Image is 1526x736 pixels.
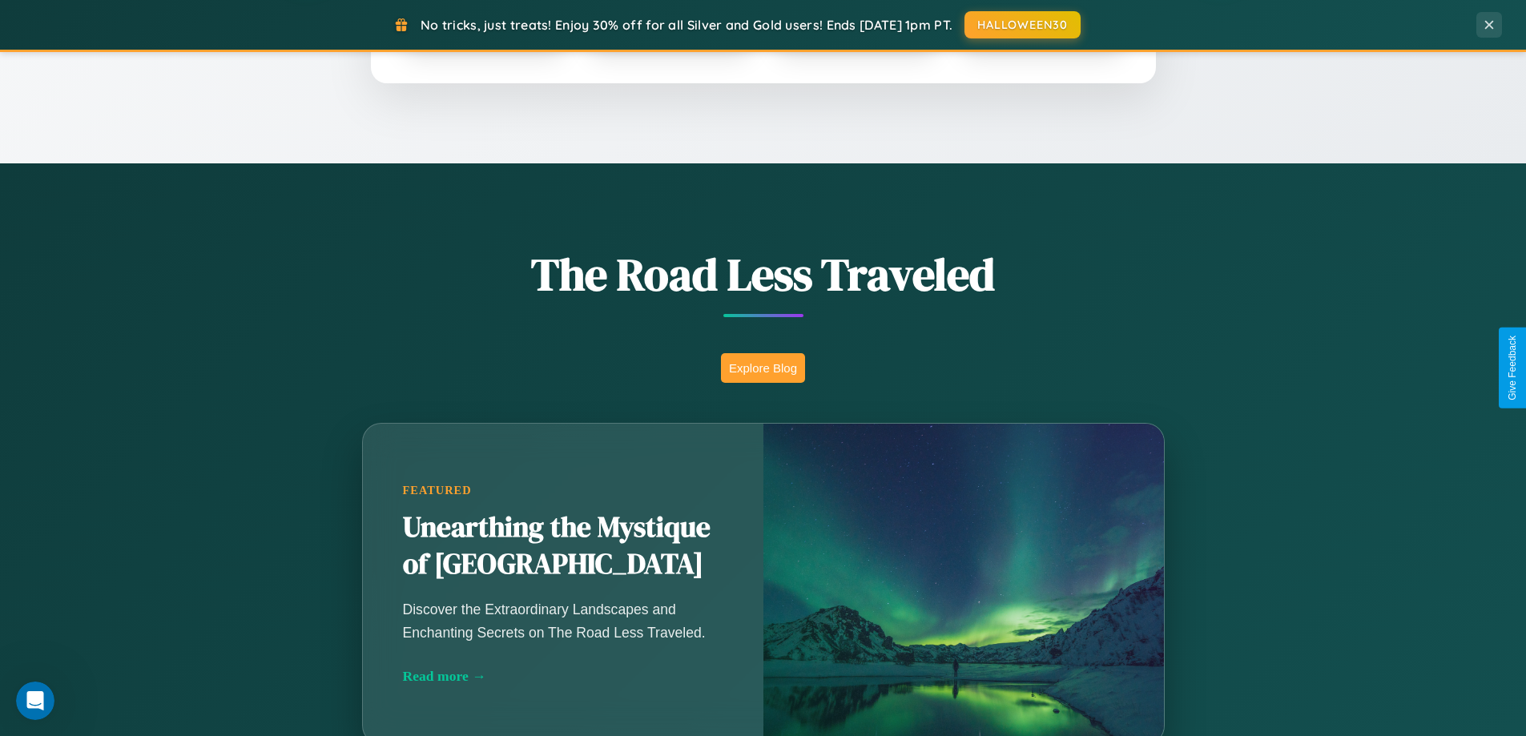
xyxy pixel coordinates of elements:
h2: Unearthing the Mystique of [GEOGRAPHIC_DATA] [403,509,723,583]
div: Give Feedback [1507,336,1518,400]
div: Read more → [403,668,723,685]
span: No tricks, just treats! Enjoy 30% off for all Silver and Gold users! Ends [DATE] 1pm PT. [421,17,952,33]
div: Featured [403,484,723,497]
button: HALLOWEEN30 [964,11,1081,38]
button: Explore Blog [721,353,805,383]
h1: The Road Less Traveled [283,243,1244,305]
p: Discover the Extraordinary Landscapes and Enchanting Secrets on The Road Less Traveled. [403,598,723,643]
iframe: Intercom live chat [16,682,54,720]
